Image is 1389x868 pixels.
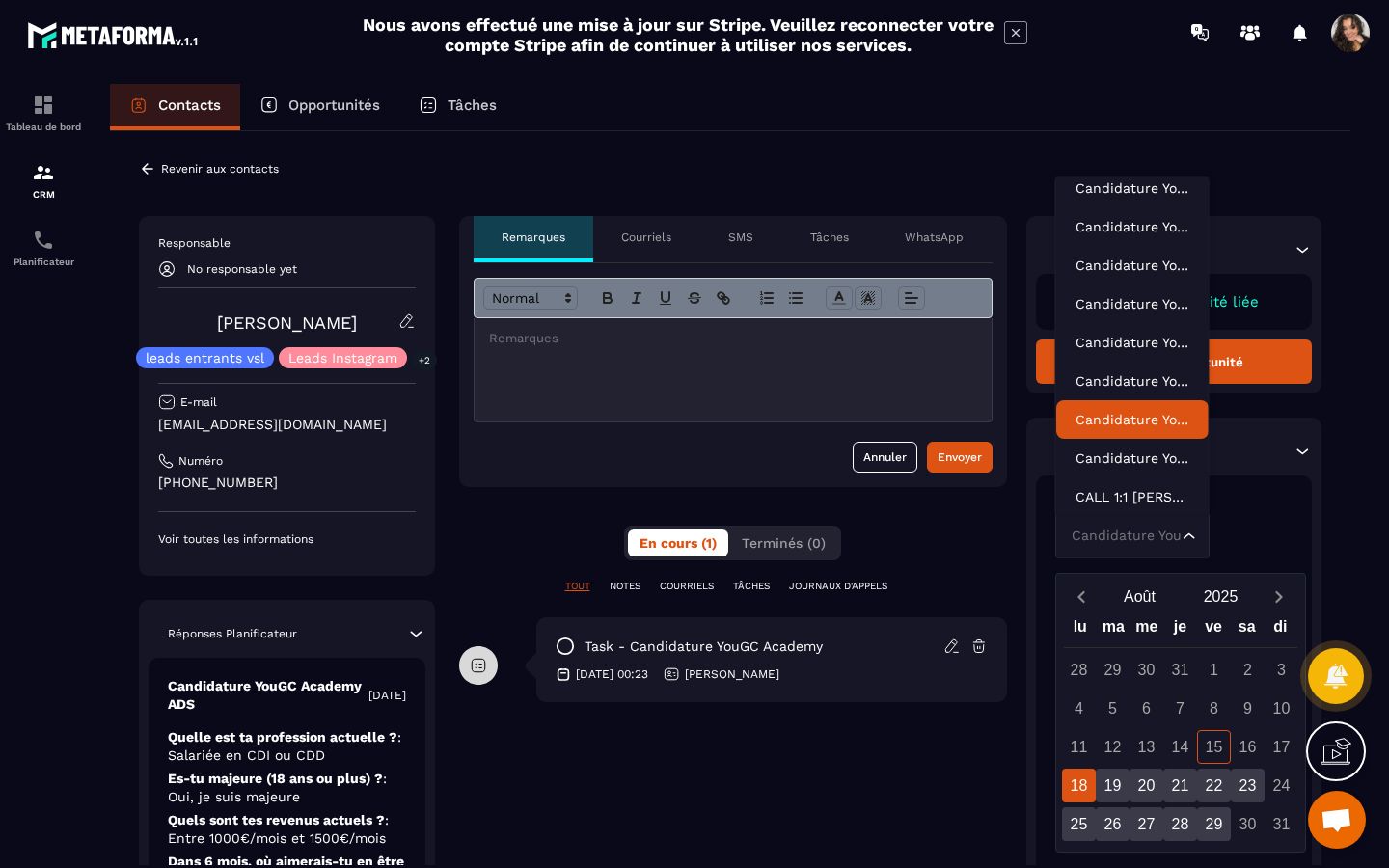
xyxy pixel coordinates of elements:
[789,580,887,593] p: JOURNAUX D'APPELS
[1068,526,1178,547] input: Search for option
[1163,692,1197,725] div: 7
[1163,730,1197,764] div: 14
[1265,769,1298,802] div: 24
[158,416,416,434] p: [EMAIL_ADDRESS][DOMAIN_NAME]
[399,84,516,130] a: Tâches
[1163,613,1197,647] div: je
[1062,807,1096,841] div: 25
[1197,769,1231,802] div: 22
[5,189,82,200] p: CRM
[1130,653,1163,687] div: 30
[158,96,221,114] p: Contacts
[5,147,82,214] a: formationformationCRM
[1197,653,1231,687] div: 1
[1096,769,1130,802] div: 19
[1076,487,1189,506] p: CALL 1:1 KATHY YOUGC ACADEMY
[610,580,640,593] p: NOTES
[1262,583,1297,610] button: Next month
[1076,410,1189,429] p: Candidature YouGC Academy
[448,96,497,114] p: Tâches
[810,230,849,245] p: Tâches
[640,535,717,551] span: En cours (1)
[32,94,55,117] img: formation
[1096,807,1130,841] div: 26
[5,122,82,132] p: Tableau de bord
[1063,613,1097,647] div: lu
[161,162,279,176] p: Revenir aux contacts
[1230,613,1264,647] div: sa
[158,531,416,547] p: Voir toutes les informations
[1097,613,1130,647] div: ma
[1036,339,1313,384] button: Ajout opportunité
[146,351,264,365] p: leads entrants vsl
[927,442,993,473] button: Envoyer
[5,79,82,147] a: formationformationTableau de bord
[685,666,779,682] p: [PERSON_NAME]
[1076,448,1189,468] p: Candidature YouGC Academy - Découverte
[1100,580,1181,613] button: Open months overlay
[1130,769,1163,802] div: 20
[288,351,397,365] p: Leads Instagram
[110,84,240,130] a: Contacts
[362,14,994,55] h2: Nous avons effectué une mise à jour sur Stripe. Veuillez reconnecter votre compte Stripe afin de ...
[565,580,590,593] p: TOUT
[1130,807,1163,841] div: 27
[1264,613,1297,647] div: di
[502,230,565,245] p: Remarques
[1076,256,1189,275] p: Candidature YouGC Academy - R1 Reprogrammé
[1130,613,1164,647] div: me
[240,84,399,130] a: Opportunités
[180,394,217,410] p: E-mail
[585,637,823,656] p: task - Candidature YouGC Academy
[1130,730,1163,764] div: 13
[1163,807,1197,841] div: 28
[938,448,982,467] div: Envoyer
[168,728,406,765] p: Quelle est ta profession actuelle ?
[1096,653,1130,687] div: 29
[1265,653,1298,687] div: 3
[1062,692,1096,725] div: 4
[1197,692,1231,725] div: 8
[1231,769,1265,802] div: 23
[1130,692,1163,725] div: 6
[368,688,406,703] p: [DATE]
[1096,730,1130,764] div: 12
[576,666,648,682] p: [DATE] 00:23
[288,96,380,114] p: Opportunités
[168,677,368,714] p: Candidature YouGC Academy ADS
[730,529,837,556] button: Terminés (0)
[32,161,55,184] img: formation
[1076,333,1189,352] p: Candidature YouGC Academy - R1 Reprogrammé
[412,350,437,370] p: +2
[32,229,55,252] img: scheduler
[1197,807,1231,841] div: 29
[660,580,714,593] p: COURRIELS
[628,529,728,556] button: En cours (1)
[158,474,416,492] p: [PHONE_NUMBER]
[187,262,297,276] p: No responsable yet
[1062,769,1096,802] div: 18
[5,214,82,282] a: schedulerschedulerPlanificateur
[1265,730,1298,764] div: 17
[853,442,917,473] button: Annuler
[1076,371,1189,391] p: Candidature YouGC Academy
[168,770,406,806] p: Es-tu majeure (18 ans ou plus) ?
[728,230,753,245] p: SMS
[1055,514,1210,558] div: Search for option
[217,312,357,333] a: [PERSON_NAME]
[1265,807,1298,841] div: 31
[1308,791,1366,849] a: Ouvrir le chat
[1163,769,1197,802] div: 21
[1231,692,1265,725] div: 9
[1062,653,1096,687] div: 28
[1163,653,1197,687] div: 31
[178,453,223,469] p: Numéro
[1265,692,1298,725] div: 10
[1197,613,1231,647] div: ve
[621,230,671,245] p: Courriels
[1076,294,1189,313] p: Candidature YouGC Academy - R2
[733,580,770,593] p: TÂCHES
[1231,730,1265,764] div: 16
[1231,653,1265,687] div: 2
[1076,217,1189,236] p: Candidature YouGC Academy - R2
